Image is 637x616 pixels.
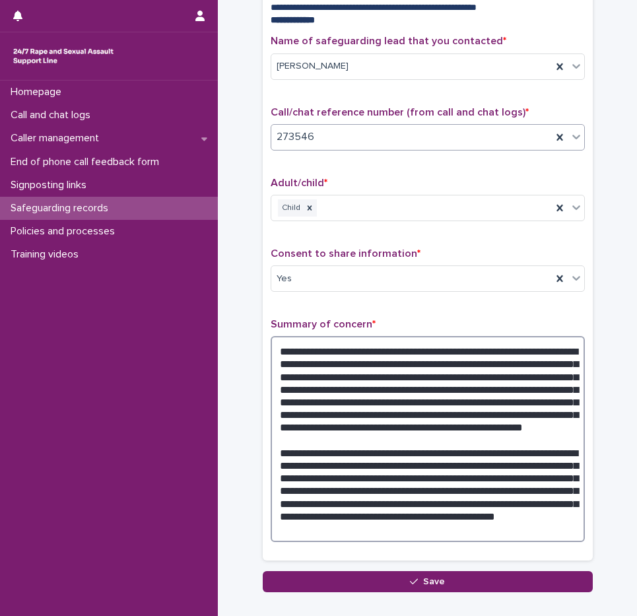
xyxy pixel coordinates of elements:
[5,156,170,168] p: End of phone call feedback form
[271,126,552,148] div: 273546
[271,36,506,46] span: Name of safeguarding lead that you contacted
[277,59,349,73] span: [PERSON_NAME]
[271,248,420,259] span: Consent to share information
[263,571,593,592] button: Save
[5,86,72,98] p: Homepage
[5,202,119,215] p: Safeguarding records
[271,107,529,118] span: Call/chat reference number (from call and chat logs)
[5,132,110,145] p: Caller management
[5,109,101,121] p: Call and chat logs
[5,179,97,191] p: Signposting links
[271,178,327,188] span: Adult/child
[423,577,445,586] span: Save
[271,319,376,329] span: Summary of concern
[278,199,302,217] div: Child
[11,43,116,69] img: rhQMoQhaT3yELyF149Cw
[5,225,125,238] p: Policies and processes
[5,248,89,261] p: Training videos
[277,272,292,286] span: Yes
